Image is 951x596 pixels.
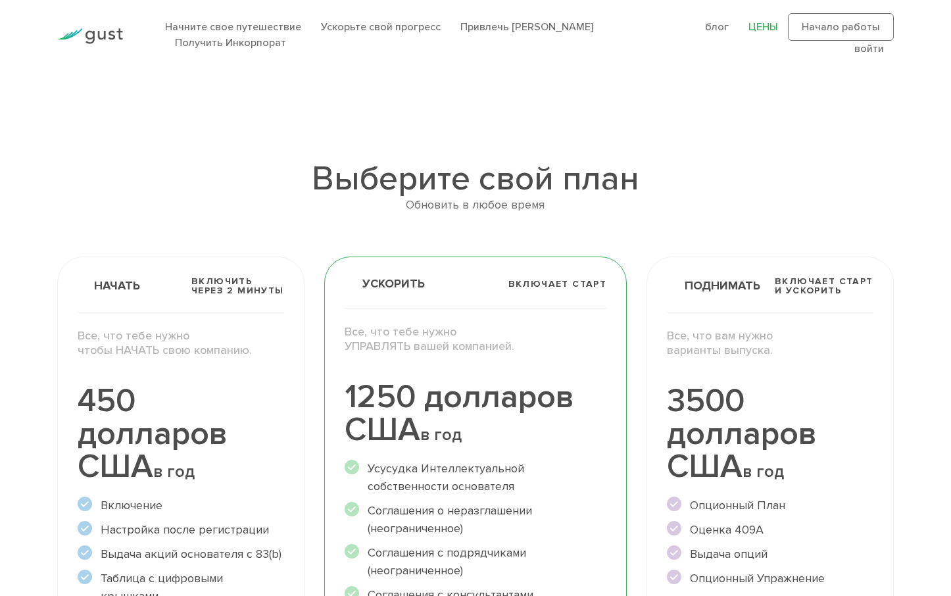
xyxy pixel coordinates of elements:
[460,20,593,33] a: Привлечь [PERSON_NAME]
[321,20,441,33] a: Ускорьте свой прогресс
[57,196,893,215] div: Обновить в любое время
[78,497,283,514] li: Включение
[667,497,873,514] li: Опционный План
[345,325,607,355] p: Все, что тебе нужно УПРАВЛЯТЬ вашей компанией.
[345,544,607,580] li: Соглашения с подрядчиками (неограниченное)
[78,279,140,293] span: Начать
[743,462,784,482] span: в год
[78,385,283,484] div: 450 долларов США
[57,162,893,196] h1: Выберите свой план
[667,521,873,539] li: Оценка 409A
[345,460,607,495] li: Усусудка Интеллектуальной собственности основателя
[667,279,760,293] span: ПОДНИМАТЬ
[345,381,607,447] div: 1250 долларов США
[667,545,873,563] li: Выдача опций
[667,385,873,484] div: 3500 долларов США
[175,36,286,49] a: Получить Инкорпорат
[788,13,894,41] a: Начало работы
[667,570,873,587] li: Опционный Упражнение
[775,277,873,295] span: ВКЛЮЧАЕТ СТАРТ И УСКОРИТЬ
[78,545,283,563] li: Выдача акций основателя с 83(b)
[78,521,283,539] li: Настройка после регистрации
[345,502,607,537] li: Соглашения о неразглашении (неограниченное)
[508,280,607,289] span: ВКЛЮЧАЕТ СТАРТ
[705,20,729,33] a: блог
[748,20,778,33] a: ЦЕНЫ
[78,329,283,359] p: Все, что тебе нужно чтобы НАЧАТЬ свою компанию.
[667,329,873,359] p: Все, что вам нужно варианты выпуска.
[345,278,425,290] span: УСКОРИТЬ
[153,462,195,482] span: в год
[165,20,301,33] a: Начните свое путешествие
[57,28,123,44] img: Логотип Gust
[420,425,462,445] span: в год
[191,277,284,295] span: ВКЛЮЧИТЬ ЧЕРЕЗ 2 МИНУТЫ
[854,42,884,55] a: войти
